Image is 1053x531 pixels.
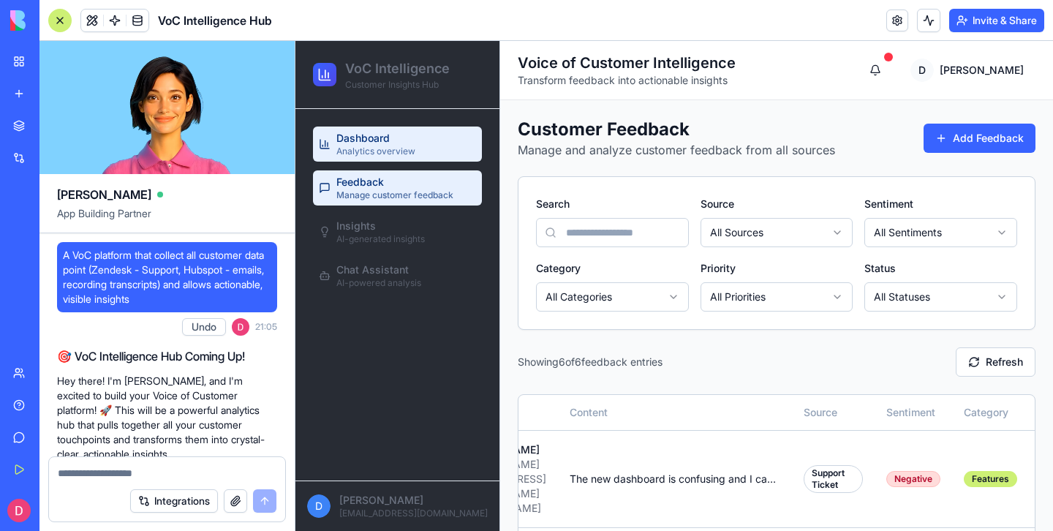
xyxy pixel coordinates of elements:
[41,105,120,116] span: Analytics overview
[41,222,113,236] span: Chat Assistant
[18,217,186,252] a: Chat AssistantAI-powered analysis
[241,157,274,169] label: Search
[274,431,485,445] p: The new dashboard is confusing and I can't find the export feature anymore. This is really frustr...
[569,157,618,169] label: Sentiment
[7,499,31,522] img: ACg8ocL0MyTORgNIMWnMYi4nj39dQhso-qsisphQJ03teXY6Ekim1Q=s96-c
[241,221,285,233] label: Category
[158,12,272,29] span: VoC Intelligence Hub
[57,347,277,365] h2: 🎯 VoC Intelligence Hub Coming Up!
[57,374,277,462] p: Hey there! I'm [PERSON_NAME], and I'm excited to build your Voice of Customer platform! 🚀 This wi...
[255,321,277,333] span: 21:05
[949,9,1044,32] button: Invite & Share
[222,314,367,328] p: Showing 6 of 6 feedback entries
[57,206,277,233] span: App Building Partner
[182,318,226,336] button: Undo
[579,354,657,389] th: Sentiment
[569,221,600,233] label: Status
[405,221,440,233] label: Priority
[50,38,154,50] p: Customer Insights Hub
[603,15,740,44] button: D[PERSON_NAME]
[41,192,129,204] span: AI-generated insights
[222,12,440,32] h1: Voice of Customer Intelligence
[41,134,88,148] span: Feedback
[18,129,186,165] a: FeedbackManage customer feedback
[41,90,94,105] span: Dashboard
[657,354,745,389] th: Category
[497,354,579,389] th: Source
[222,77,540,100] h1: Customer Feedback
[222,32,440,47] p: Transform feedback into actionable insights
[12,453,35,477] span: D
[405,157,439,169] label: Source
[263,354,497,389] th: Content
[232,318,249,336] img: ACg8ocL0MyTORgNIMWnMYi4nj39dQhso-qsisphQJ03teXY6Ekim1Q=s96-c
[644,22,728,37] span: [PERSON_NAME]
[222,100,540,118] p: Manage and analyze customer feedback from all sources
[18,86,186,121] a: DashboardAnalytics overview
[41,236,126,248] span: AI-powered analysis
[50,18,154,38] h2: VoC Intelligence
[63,248,271,306] span: A VoC platform that collect all customer data point (Zendesk - Support, Hubspot - emails, recordi...
[660,306,740,336] button: Refresh
[44,452,192,467] p: [PERSON_NAME]
[615,18,638,41] span: D
[668,430,722,446] div: Features
[41,178,80,192] span: Insights
[57,186,151,203] span: [PERSON_NAME]
[628,83,740,112] button: Add Feedback
[591,430,645,446] div: Negative
[44,467,192,478] p: [EMAIL_ADDRESS][DOMAIN_NAME]
[18,173,186,208] a: InsightsAI-generated insights
[508,424,567,452] div: Support Ticket
[41,148,158,160] span: Manage customer feedback
[10,10,101,31] img: logo
[130,489,218,513] button: Integrations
